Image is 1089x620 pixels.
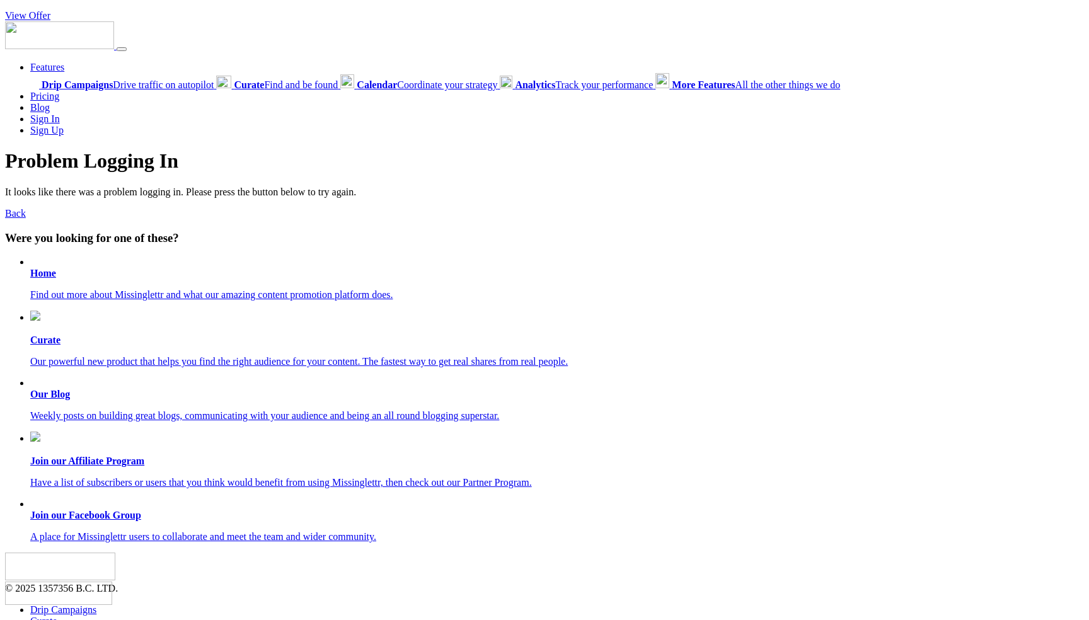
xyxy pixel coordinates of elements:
a: CalendarCoordinate your strategy [340,79,500,90]
p: A place for Missinglettr users to collaborate and meet the team and wider community. [30,531,1084,542]
p: Have a list of subscribers or users that you think would benefit from using Missinglettr, then ch... [30,477,1084,488]
a: AnalyticsTrack your performance [500,79,655,90]
a: Sign Up [30,125,64,135]
p: Find out more about Missinglettr and what our amazing content promotion platform does. [30,289,1084,301]
div: Features [30,73,1084,91]
span: Find and be found [234,79,338,90]
a: Features [30,62,64,72]
b: Analytics [515,79,555,90]
b: More Features [672,79,735,90]
a: Home Find out more about Missinglettr and what our amazing content promotion platform does. [30,268,1084,301]
p: It looks like there was a problem logging in. Please press the button below to try again. [5,187,1084,198]
img: curate.png [30,311,40,321]
a: Pricing [30,91,59,101]
a: Curate Our powerful new product that helps you find the right audience for your content. The fast... [30,311,1084,367]
img: Missinglettr - Social Media Marketing for content focused teams | Product Hunt [5,582,112,605]
b: Calendar [357,79,397,90]
b: Drip Campaigns [42,79,113,90]
b: Home [30,268,56,278]
a: Blog [30,102,50,113]
p: Our powerful new product that helps you find the right audience for your content. The fastest way... [30,356,1084,367]
a: Back [5,208,26,219]
h3: Were you looking for one of these? [5,231,1084,245]
div: © 2025 1357356 B.C. LTD. [5,553,1084,594]
b: Curate [30,335,60,345]
a: Drip Campaigns [30,604,96,615]
h1: Problem Logging In [5,149,1084,173]
a: View Offer [5,10,50,21]
span: Track your performance [515,79,653,90]
a: Sign In [30,113,60,124]
a: Drip CampaignsDrive traffic on autopilot [30,79,216,90]
img: revenue.png [30,432,40,442]
a: Join our Facebook Group A place for Missinglettr users to collaborate and meet the team and wider... [30,510,1084,542]
a: More FeaturesAll the other things we do [655,79,840,90]
span: All the other things we do [672,79,840,90]
a: CurateFind and be found [216,79,340,90]
b: Join our Affiliate Program [30,456,144,466]
b: Curate [234,79,264,90]
a: Our Blog Weekly posts on building great blogs, communicating with your audience and being an all ... [30,389,1084,422]
button: Menu [117,47,127,51]
span: Coordinate your strategy [357,79,497,90]
a: Join our Affiliate Program Have a list of subscribers or users that you think would benefit from ... [30,432,1084,488]
p: Weekly posts on building great blogs, communicating with your audience and being an all round blo... [30,410,1084,422]
b: Our Blog [30,389,70,399]
span: Drive traffic on autopilot [42,79,214,90]
b: Join our Facebook Group [30,510,141,520]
